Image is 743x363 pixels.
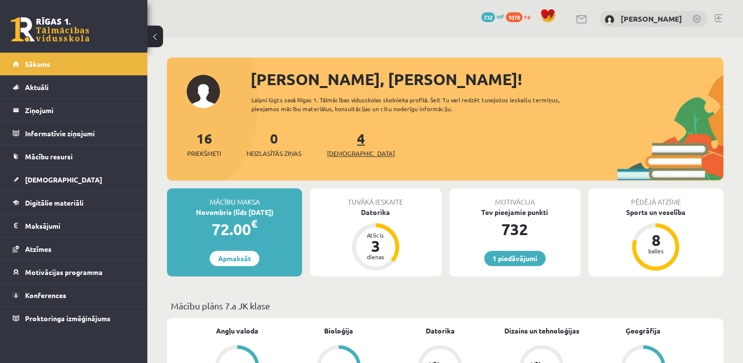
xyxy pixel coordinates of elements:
a: Datorika [426,326,455,336]
div: balles [641,248,670,254]
span: Digitālie materiāli [25,198,83,207]
img: Paula Ozoliņa [605,15,614,25]
span: [DEMOGRAPHIC_DATA] [327,149,395,158]
div: 72.00 [167,217,302,241]
span: Aktuāli [25,83,49,91]
a: 732 mP [481,12,504,20]
a: Informatīvie ziņojumi [13,122,135,145]
a: Proktoringa izmēģinājums [13,307,135,330]
a: Sākums [13,53,135,75]
div: 3 [361,238,390,254]
div: Novembris (līdz [DATE]) [167,207,302,217]
span: [DEMOGRAPHIC_DATA] [25,175,102,184]
span: Priekšmeti [187,149,221,158]
a: Bioloģija [324,326,353,336]
span: € [251,216,257,231]
span: Motivācijas programma [25,268,103,276]
div: 732 [449,217,580,241]
a: 1078 xp [506,12,535,20]
span: mP [496,12,504,20]
legend: Informatīvie ziņojumi [25,122,135,145]
div: Atlicis [361,232,390,238]
a: Maksājumi [13,214,135,237]
a: Digitālie materiāli [13,191,135,214]
a: Dizains un tehnoloģijas [504,326,579,336]
span: 1078 [506,12,523,22]
div: Laipni lūgts savā Rīgas 1. Tālmācības vidusskolas skolnieka profilā. Šeit Tu vari redzēt tuvojošo... [251,95,585,113]
a: [DEMOGRAPHIC_DATA] [13,168,135,191]
a: 16Priekšmeti [187,129,221,158]
a: 0Neizlasītās ziņas [247,129,302,158]
span: Atzīmes [25,244,52,253]
span: Konferences [25,291,66,300]
div: Mācību maksa [167,188,302,207]
a: Atzīmes [13,238,135,260]
a: Motivācijas programma [13,261,135,283]
div: [PERSON_NAME], [PERSON_NAME]! [250,67,723,91]
div: Datorika [310,207,441,217]
span: Sākums [25,60,50,68]
legend: Ziņojumi [25,99,135,121]
div: Tuvākā ieskaite [310,188,441,207]
span: Neizlasītās ziņas [247,149,302,158]
a: Ģeogrāfija [626,326,660,336]
span: Mācību resursi [25,152,73,161]
div: Sports un veselība [588,207,723,217]
a: Sports un veselība 8 balles [588,207,723,272]
div: Pēdējā atzīme [588,188,723,207]
span: 732 [481,12,495,22]
div: Motivācija [449,188,580,207]
a: Rīgas 1. Tālmācības vidusskola [11,17,89,42]
a: Aktuāli [13,76,135,98]
legend: Maksājumi [25,214,135,237]
a: 4[DEMOGRAPHIC_DATA] [327,129,395,158]
div: Tev pieejamie punkti [449,207,580,217]
a: Mācību resursi [13,145,135,168]
a: Angļu valoda [216,326,258,336]
a: Ziņojumi [13,99,135,121]
span: xp [524,12,530,20]
p: Mācību plāns 7.a JK klase [171,299,719,312]
div: dienas [361,254,390,260]
a: Datorika Atlicis 3 dienas [310,207,441,272]
div: 8 [641,232,670,248]
span: Proktoringa izmēģinājums [25,314,110,323]
a: [PERSON_NAME] [621,14,682,24]
a: 1 piedāvājumi [484,251,546,266]
a: Konferences [13,284,135,306]
a: Apmaksāt [210,251,259,266]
